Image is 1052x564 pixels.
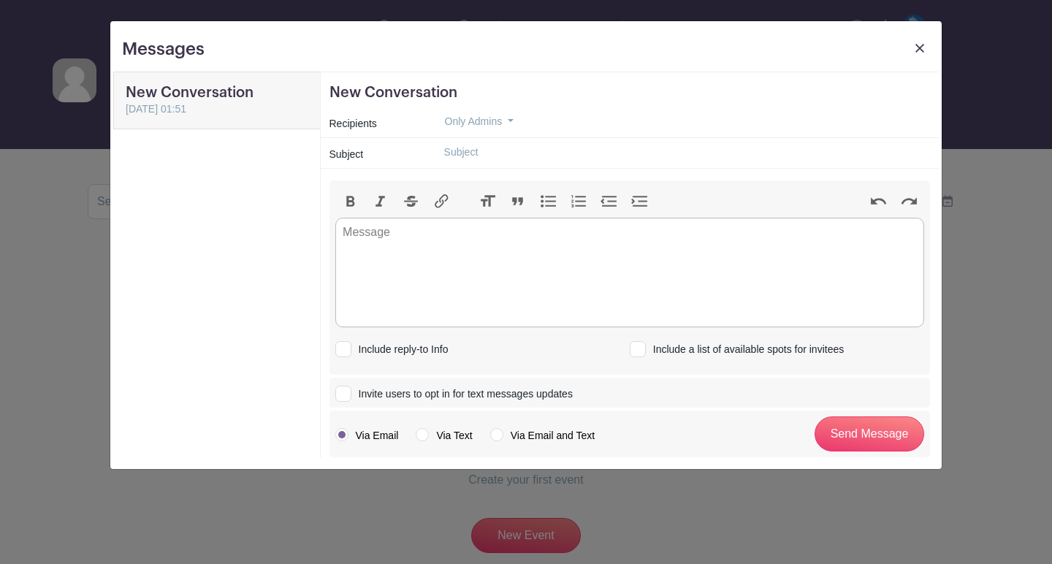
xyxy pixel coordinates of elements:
[445,115,503,127] span: translation missing: en.conversations.conversation_types.only_admins
[472,192,503,211] button: Heading
[490,428,595,443] label: Via Email and Text
[432,110,526,133] button: Only Admins
[416,428,472,443] label: Via Text
[432,141,930,164] input: Subject
[126,84,308,102] h5: New Conversation
[329,84,931,102] h5: New Conversation
[321,113,424,134] div: Recipients
[893,192,924,211] button: Redo
[503,192,533,211] button: Quote
[815,416,924,451] input: Send Message
[353,386,573,402] div: Invite users to opt in for text messages updates
[353,342,449,357] div: Include reply-to Info
[915,44,924,53] img: close_button-5f87c8562297e5c2d7936805f587ecaba9071eb48480494691a3f1689db116b3.svg
[321,144,424,165] div: Subject
[335,192,366,211] button: Bold
[335,428,399,443] label: Via Email
[533,192,564,211] button: Bullets
[647,342,844,357] div: Include a list of available spots for invitees
[594,192,625,211] button: Decrease Level
[563,192,594,211] button: Numbers
[365,192,396,211] button: Italic
[864,192,894,211] button: Undo
[122,39,205,60] h3: Messages
[426,192,457,211] button: Link
[396,192,427,211] button: Strikethrough
[126,102,308,117] div: [DATE] 01:51
[624,192,655,211] button: Increase Level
